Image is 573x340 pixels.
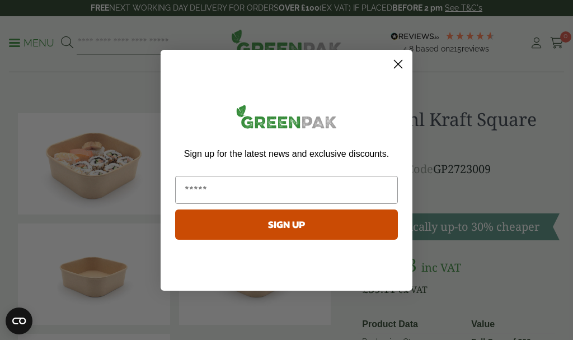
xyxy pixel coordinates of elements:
[6,308,32,334] button: Open CMP widget
[175,176,398,204] input: Email
[184,149,389,159] span: Sign up for the latest news and exclusive discounts.
[175,209,398,240] button: SIGN UP
[175,100,398,138] img: greenpak_logo
[388,54,408,74] button: Close dialog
